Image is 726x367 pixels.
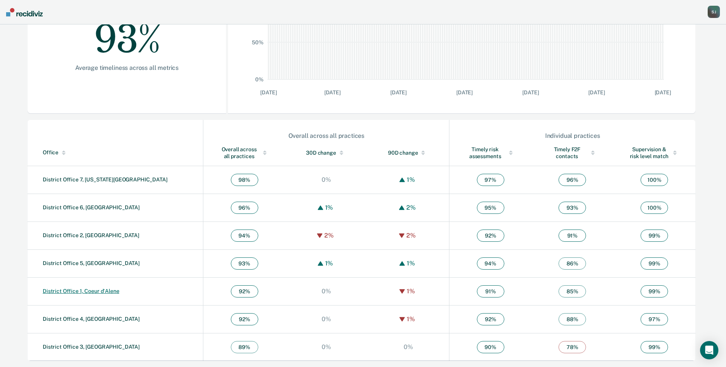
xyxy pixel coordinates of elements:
span: 100 % [641,174,668,186]
div: 1% [405,315,417,323]
div: Timely F2F contacts [547,146,598,160]
a: District Office 3, [GEOGRAPHIC_DATA] [43,344,140,350]
div: 0% [320,288,333,295]
text: [DATE] [324,89,341,95]
button: SJ [708,6,720,18]
div: S J [708,6,720,18]
text: [DATE] [589,89,605,95]
a: District Office 4, [GEOGRAPHIC_DATA] [43,316,140,322]
span: 96 % [231,202,258,214]
div: 0% [320,343,333,351]
text: [DATE] [390,89,407,95]
span: 94 % [231,230,258,242]
span: 93 % [231,257,258,270]
span: 99 % [641,285,668,297]
text: [DATE] [655,89,671,95]
span: 99 % [641,230,668,242]
span: 95 % [477,202,504,214]
div: 1% [405,260,417,267]
span: 93 % [559,202,586,214]
span: 91 % [559,230,586,242]
text: [DATE] [261,89,277,95]
div: 93% [52,3,202,64]
div: 0% [320,315,333,323]
div: Individual practices [450,132,695,139]
div: 30D change [301,149,352,156]
div: 1% [405,288,417,295]
div: 1% [323,260,335,267]
span: 98 % [231,174,258,186]
span: 86 % [559,257,586,270]
span: 78 % [559,341,586,353]
div: 0% [320,176,333,183]
th: Toggle SortBy [449,140,531,166]
th: Toggle SortBy [367,140,449,166]
span: 97 % [641,313,668,325]
a: District Office 7, [US_STATE][GEOGRAPHIC_DATA] [43,176,167,183]
text: [DATE] [456,89,473,95]
a: District Office 5, [GEOGRAPHIC_DATA] [43,260,140,266]
div: 0% [402,343,415,351]
div: Office [43,149,200,156]
div: 2% [322,232,336,239]
div: 1% [323,204,335,211]
text: [DATE] [522,89,539,95]
div: 90D change [383,149,434,156]
img: Recidiviz [6,8,43,16]
div: Supervision & risk level match [629,146,680,160]
span: 90 % [477,341,504,353]
th: Toggle SortBy [203,140,285,166]
span: 99 % [641,341,668,353]
span: 94 % [477,257,504,270]
span: 97 % [477,174,504,186]
span: 99 % [641,257,668,270]
a: District Office 6, [GEOGRAPHIC_DATA] [43,204,140,210]
th: Toggle SortBy [285,140,367,166]
span: 92 % [231,285,258,297]
div: Overall across all practices [204,132,449,139]
th: Toggle SortBy [27,140,203,166]
div: Timely risk assessments [465,146,516,160]
div: Average timeliness across all metrics [52,64,202,71]
div: Overall across all practices [219,146,270,160]
span: 96 % [559,174,586,186]
div: Open Intercom Messenger [700,341,718,359]
div: 2% [404,232,418,239]
th: Toggle SortBy [531,140,613,166]
a: District Office 1, Coeur d'Alene [43,288,119,294]
span: 92 % [477,230,504,242]
a: District Office 2, [GEOGRAPHIC_DATA] [43,232,139,238]
span: 92 % [231,313,258,325]
th: Toggle SortBy [613,140,695,166]
span: 85 % [559,285,586,297]
span: 88 % [559,313,586,325]
span: 91 % [477,285,504,297]
div: 1% [405,176,417,183]
span: 89 % [231,341,258,353]
span: 100 % [641,202,668,214]
div: 2% [404,204,418,211]
span: 92 % [477,313,504,325]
